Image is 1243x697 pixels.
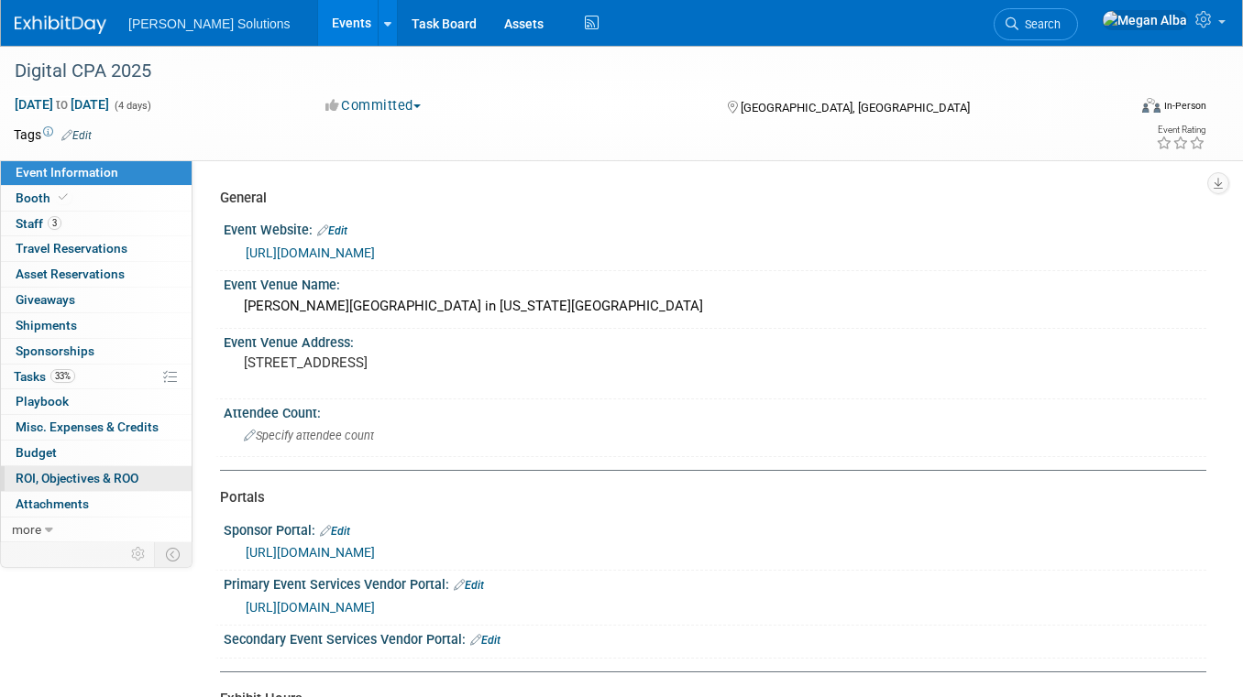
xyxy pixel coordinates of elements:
[16,471,138,485] span: ROI, Objectives & ROO
[454,579,484,592] a: Edit
[1,492,192,517] a: Attachments
[1142,98,1160,113] img: Format-Inperson.png
[1018,17,1061,31] span: Search
[16,292,75,307] span: Giveaways
[319,96,428,115] button: Committed
[1,389,192,414] a: Playbook
[53,97,71,112] span: to
[224,271,1206,294] div: Event Venue Name:
[1,212,192,236] a: Staff3
[1,517,192,542] a: more
[14,96,110,113] span: [DATE] [DATE]
[16,394,69,408] span: Playbook
[994,8,1078,40] a: Search
[320,525,350,538] a: Edit
[59,192,68,202] i: Booth reservation complete
[224,517,1206,540] div: Sponsor Portal:
[244,429,374,442] span: Specify attendee count
[246,600,375,615] a: [URL][DOMAIN_NAME]
[16,165,118,180] span: Event Information
[246,545,375,560] a: [URL][DOMAIN_NAME]
[1,288,192,312] a: Giveaways
[1,236,192,261] a: Travel Reservations
[61,129,92,142] a: Edit
[317,224,347,237] a: Edit
[224,571,1206,594] div: Primary Event Services Vendor Portal:
[224,626,1206,649] div: Secondary Event Services Vendor Portal:
[113,100,151,112] span: (4 days)
[470,634,500,647] a: Edit
[237,292,1193,321] div: [PERSON_NAME][GEOGRAPHIC_DATA] in [US_STATE][GEOGRAPHIC_DATA]
[1,365,192,389] a: Tasks33%
[1,339,192,364] a: Sponsorships
[123,542,155,566] td: Personalize Event Tab Strip
[1156,125,1205,135] div: Event Rating
[1102,10,1188,30] img: Megan Alba
[1,415,192,440] a: Misc. Expenses & Credits
[1030,95,1206,123] div: Event Format
[244,354,613,371] pre: [STREET_ADDRESS]
[16,241,127,256] span: Travel Reservations
[14,125,92,144] td: Tags
[50,369,75,383] span: 33%
[16,445,57,460] span: Budget
[741,101,970,114] span: [GEOGRAPHIC_DATA], [GEOGRAPHIC_DATA]
[16,496,89,511] span: Attachments
[48,216,61,230] span: 3
[16,343,94,358] span: Sponsorships
[14,369,75,384] span: Tasks
[220,488,1193,507] div: Portals
[16,419,159,434] span: Misc. Expenses & Credits
[16,318,77,332] span: Shipments
[224,329,1206,352] div: Event Venue Address:
[8,55,1105,88] div: Digital CPA 2025
[15,16,106,34] img: ExhibitDay
[16,191,71,205] span: Booth
[155,542,192,566] td: Toggle Event Tabs
[1,466,192,491] a: ROI, Objectives & ROO
[1,313,192,338] a: Shipments
[16,216,61,231] span: Staff
[224,216,1206,240] div: Event Website:
[246,245,375,260] a: [URL][DOMAIN_NAME]
[16,267,125,281] span: Asset Reservations
[128,16,291,31] span: [PERSON_NAME] Solutions
[1,262,192,287] a: Asset Reservations
[1163,99,1206,113] div: In-Person
[220,189,1193,208] div: General
[12,522,41,537] span: more
[1,160,192,185] a: Event Information
[224,399,1206,422] div: Attendee Count:
[1,441,192,465] a: Budget
[1,186,192,211] a: Booth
